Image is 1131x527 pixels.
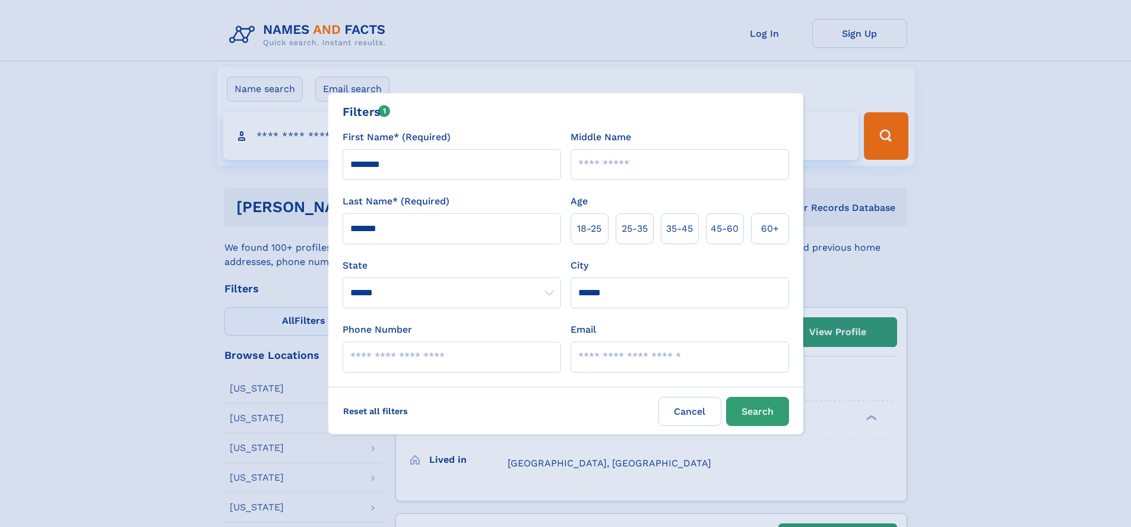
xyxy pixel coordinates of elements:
span: 25‑35 [622,222,648,236]
label: Middle Name [571,130,631,144]
label: Email [571,323,596,337]
label: State [343,258,561,273]
span: 35‑45 [666,222,693,236]
label: Reset all filters [335,397,416,425]
label: Cancel [658,397,721,426]
label: City [571,258,588,273]
button: Search [726,397,789,426]
span: 45‑60 [711,222,739,236]
span: 60+ [761,222,779,236]
label: Last Name* (Required) [343,194,449,209]
span: 18‑25 [577,222,601,236]
div: Filters [343,103,391,121]
label: Age [571,194,588,209]
label: First Name* (Required) [343,130,451,144]
label: Phone Number [343,323,412,337]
